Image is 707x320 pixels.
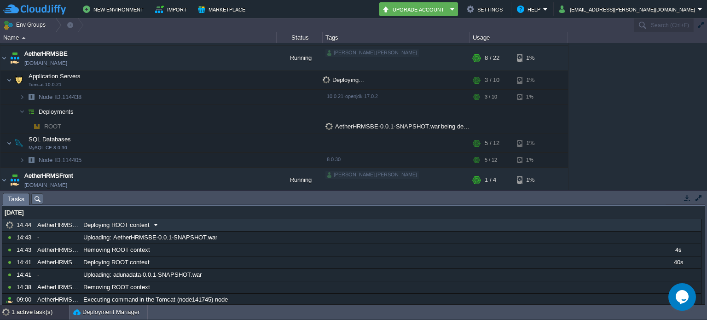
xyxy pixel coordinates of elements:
[655,256,701,268] div: 40s
[35,256,80,268] div: AetherHRMSBE-test
[8,193,24,205] span: Tasks
[39,157,62,163] span: Node ID:
[517,153,547,167] div: 1%
[12,305,69,320] div: 1 active task(s)
[17,256,34,268] div: 14:41
[17,269,34,281] div: 14:41
[28,136,72,143] a: SQL DatabasesMySQL CE 8.0.30
[0,168,8,192] img: AMDAwAAAACH5BAEAAAAALAAAAAABAAEAAAICRAEAOw==
[1,32,276,43] div: Name
[485,71,499,89] div: 3 / 10
[8,168,21,192] img: AMDAwAAAACH5BAEAAAAALAAAAAABAAEAAAICRAEAOw==
[517,4,543,15] button: Help
[83,258,150,267] span: Deploying ROOT context
[655,294,701,306] div: 8s
[17,244,34,256] div: 14:43
[28,73,82,80] a: Application ServersTomcat 10.0.21
[83,296,228,304] span: Executing command in the Tomcat (node141745) node
[668,283,698,311] iframe: chat widget
[83,246,150,254] span: Removing ROOT context
[325,171,419,179] div: [PERSON_NAME].[PERSON_NAME]
[485,153,497,167] div: 5 / 12
[517,90,547,104] div: 1%
[6,134,12,152] img: AMDAwAAAACH5BAEAAAAALAAAAAABAAEAAAICRAEAOw==
[22,37,26,39] img: AMDAwAAAACH5BAEAAAAALAAAAAABAAEAAAICRAEAOw==
[28,135,72,143] span: SQL Databases
[25,90,38,104] img: AMDAwAAAACH5BAEAAAAALAAAAAABAAEAAAICRAEAOw==
[3,18,49,31] button: Env Groups
[29,145,67,151] span: MySQL CE 8.0.30
[17,219,34,231] div: 14:44
[83,221,150,229] span: Deploying ROOT context
[24,49,68,58] a: AetherHRMSBE
[24,58,67,68] a: [DOMAIN_NAME]
[17,281,34,293] div: 14:38
[38,108,75,116] a: Deployments
[323,32,469,43] div: Tags
[38,93,83,101] span: 114438
[327,157,341,162] span: 8.0.30
[323,76,364,83] span: Deploying...
[155,4,190,15] button: Import
[30,119,43,134] img: AMDAwAAAACH5BAEAAAAALAAAAAABAAEAAAICRAEAOw==
[8,46,21,70] img: AMDAwAAAACH5BAEAAAAALAAAAAABAAEAAAICRAEAOw==
[325,123,487,130] span: AetherHRMSBE-0.0.1-SNAPSHOT.war being deployed...
[28,72,82,80] span: Application Servers
[3,4,66,15] img: CloudJiffy
[0,46,8,70] img: AMDAwAAAACH5BAEAAAAALAAAAAABAAEAAAICRAEAOw==
[19,105,25,119] img: AMDAwAAAACH5BAEAAAAALAAAAAABAAEAAAICRAEAOw==
[35,232,80,244] div: -
[35,294,80,306] div: AetherHRMSBE-test
[6,71,12,89] img: AMDAwAAAACH5BAEAAAAALAAAAAABAAEAAAICRAEAOw==
[25,153,38,167] img: AMDAwAAAACH5BAEAAAAALAAAAAABAAEAAAICRAEAOw==
[470,32,568,43] div: Usage
[12,71,25,89] img: AMDAwAAAACH5BAEAAAAALAAAAAABAAEAAAICRAEAOw==
[382,4,447,15] button: Upgrade Account
[517,134,547,152] div: 1%
[83,283,150,291] span: Removing ROOT context
[485,168,496,192] div: 1 / 4
[24,171,73,180] a: AetherHRMSFront
[517,46,547,70] div: 1%
[12,134,25,152] img: AMDAwAAAACH5BAEAAAAALAAAAAABAAEAAAICRAEAOw==
[25,105,38,119] img: AMDAwAAAACH5BAEAAAAALAAAAAABAAEAAAICRAEAOw==
[83,4,146,15] button: New Environment
[39,93,62,100] span: Node ID:
[35,219,80,231] div: AetherHRMSBE
[325,49,419,57] div: [PERSON_NAME].[PERSON_NAME]
[17,294,34,306] div: 09:00
[485,134,499,152] div: 5 / 12
[35,244,80,256] div: AetherHRMSBE
[198,4,248,15] button: Marketplace
[83,233,217,242] span: Uploading: AetherHRMSBE-0.0.1-SNAPSHOT.war
[485,90,497,104] div: 3 / 10
[19,153,25,167] img: AMDAwAAAACH5BAEAAAAALAAAAAABAAEAAAICRAEAOw==
[38,93,83,101] a: Node ID:114438
[277,46,323,70] div: Running
[25,119,30,134] img: AMDAwAAAACH5BAEAAAAALAAAAAABAAEAAAICRAEAOw==
[2,207,701,219] div: [DATE]
[655,281,701,293] div: 2s
[35,281,80,293] div: AetherHRMSBE-test
[38,156,83,164] span: 114405
[43,122,63,130] a: ROOT
[655,244,701,256] div: 4s
[24,180,67,190] a: [DOMAIN_NAME]
[83,271,202,279] span: Uploading: adunadata-0.0.1-SNAPSHOT.war
[277,168,323,192] div: Running
[19,90,25,104] img: AMDAwAAAACH5BAEAAAAALAAAAAABAAEAAAICRAEAOw==
[29,82,62,87] span: Tomcat 10.0.21
[517,168,547,192] div: 1%
[35,269,80,281] div: -
[277,32,322,43] div: Status
[467,4,505,15] button: Settings
[327,93,378,99] span: 10.0.21-openjdk-17.0.2
[517,71,547,89] div: 1%
[73,308,139,317] button: Deployment Manager
[38,156,83,164] a: Node ID:114405
[485,46,499,70] div: 8 / 22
